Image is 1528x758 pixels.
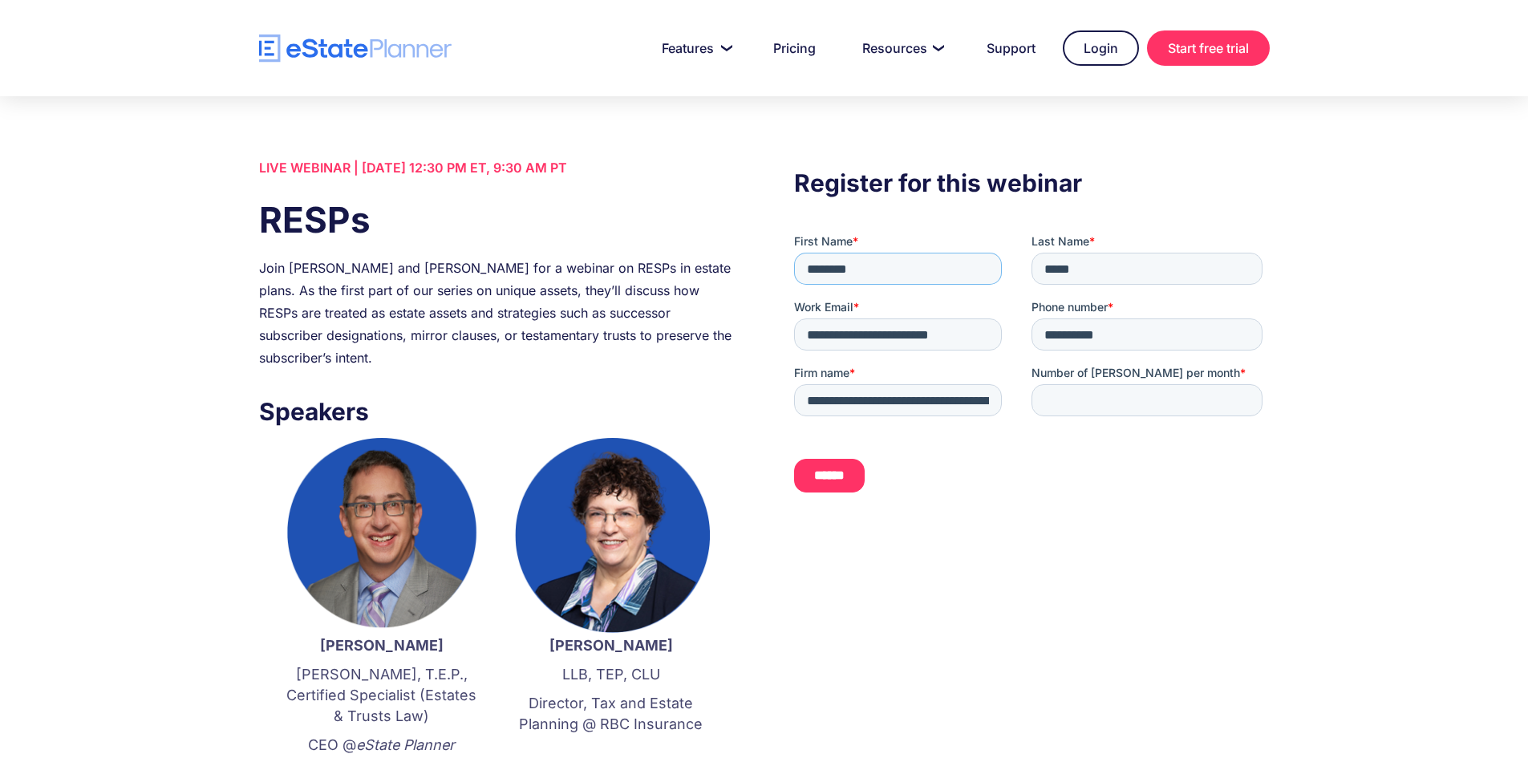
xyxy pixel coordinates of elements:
[1147,30,1270,66] a: Start free trial
[283,735,480,756] p: CEO @
[642,32,746,64] a: Features
[259,195,734,245] h1: RESPs
[259,393,734,430] h3: Speakers
[843,32,959,64] a: Resources
[259,34,452,63] a: home
[356,736,455,753] em: eState Planner
[794,164,1269,201] h3: Register for this webinar
[259,257,734,369] div: Join [PERSON_NAME] and [PERSON_NAME] for a webinar on RESPs in estate plans. As the first part of...
[513,693,710,735] p: Director, Tax and Estate Planning @ RBC Insurance
[283,664,480,727] p: [PERSON_NAME], T.E.P., Certified Specialist (Estates & Trusts Law)
[320,637,444,654] strong: [PERSON_NAME]
[1063,30,1139,66] a: Login
[549,637,673,654] strong: [PERSON_NAME]
[513,664,710,685] p: LLB, TEP, CLU
[794,233,1269,521] iframe: Form 0
[259,156,734,179] div: LIVE WEBINAR | [DATE] 12:30 PM ET, 9:30 AM PT
[967,32,1055,64] a: Support
[754,32,835,64] a: Pricing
